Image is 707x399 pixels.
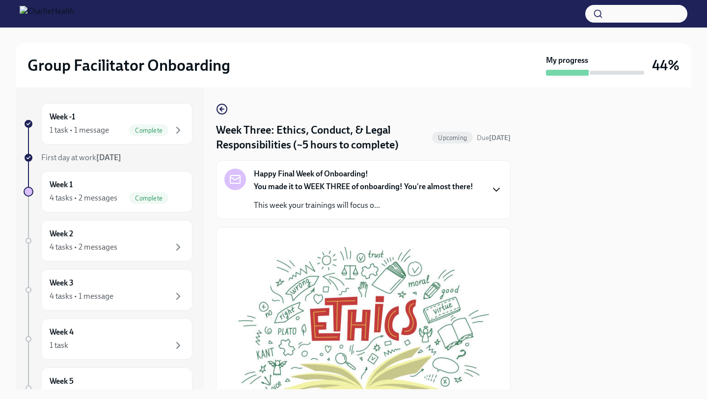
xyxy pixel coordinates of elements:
[50,193,117,203] div: 4 tasks • 2 messages
[652,57,680,74] h3: 44%
[50,340,68,351] div: 1 task
[129,195,168,202] span: Complete
[216,123,428,152] h4: Week Three: Ethics, Conduct, & Legal Responsibilities (~5 hours to complete)
[20,6,74,22] img: CharlieHealth
[24,269,192,311] a: Week 34 tasks • 1 message
[254,182,473,191] strong: You made it to WEEK THREE of onboarding! You're almost there!
[254,169,368,179] strong: Happy Final Week of Onboarding!
[50,228,73,239] h6: Week 2
[24,318,192,360] a: Week 41 task
[546,55,588,66] strong: My progress
[24,152,192,163] a: First day at work[DATE]
[27,56,230,75] h2: Group Facilitator Onboarding
[477,134,511,142] span: Due
[41,153,121,162] span: First day at work
[24,171,192,212] a: Week 14 tasks • 2 messagesComplete
[50,376,74,387] h6: Week 5
[50,125,109,136] div: 1 task • 1 message
[96,153,121,162] strong: [DATE]
[24,103,192,144] a: Week -11 task • 1 messageComplete
[24,220,192,261] a: Week 24 tasks • 2 messages
[50,112,75,122] h6: Week -1
[50,291,113,302] div: 4 tasks • 1 message
[489,134,511,142] strong: [DATE]
[129,127,168,134] span: Complete
[50,327,74,338] h6: Week 4
[254,200,473,211] p: This week your trainings will focus o...
[477,133,511,142] span: September 1st, 2025 09:00
[50,179,73,190] h6: Week 1
[50,278,74,288] h6: Week 3
[50,242,117,253] div: 4 tasks • 2 messages
[432,134,473,142] span: Upcoming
